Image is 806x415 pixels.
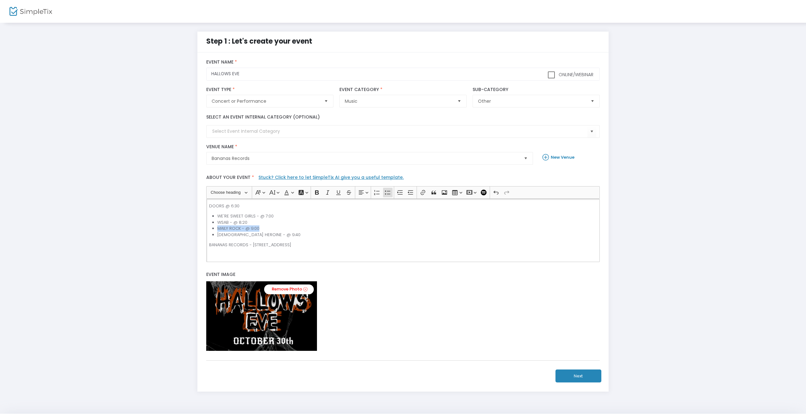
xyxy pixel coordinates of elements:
[217,219,597,226] li: WSAB - @ 8:20
[258,174,404,180] a: Stuck? Click here to let SimpleTix AI give you a useful template.
[322,95,331,107] button: Select
[212,128,587,135] input: Select Event Internal Category
[206,36,312,46] span: Step 1 : Let's create your event
[209,203,597,209] p: DOORS @ 6:30
[217,213,597,219] li: WE'RE SWEET GIRLS - @ 7:00
[217,232,597,238] li: [DEMOGRAPHIC_DATA] HEROINE - @ 9:40
[339,87,466,93] label: Event Category
[208,187,251,197] button: Choose heading
[206,271,235,278] span: Event Image
[557,71,593,78] span: Online/Webinar
[206,281,317,351] img: 9k=
[209,242,597,248] p: BANANAS RECORDS - [STREET_ADDRESS]
[212,98,319,104] span: Concert or Performance
[206,144,533,150] label: Venue Name
[478,98,585,104] span: Other
[217,225,597,232] li: MAILY ROCK - @ 9:00
[455,95,464,107] button: Select
[206,114,320,120] label: Select an event internal category (optional)
[211,189,244,196] span: Choose heading
[206,68,599,81] input: What would you like to call your Event?
[588,95,597,107] button: Select
[551,154,574,160] b: New Venue
[206,199,599,262] div: Rich Text Editor, main
[203,171,603,186] label: About your event
[345,98,452,104] span: Music
[555,369,601,382] button: Next
[212,155,519,162] span: Bananas Records
[264,284,314,294] a: Remove Photo
[473,87,599,93] label: Sub-Category
[521,152,530,164] button: Select
[206,87,333,93] label: Event Type
[206,186,599,199] div: Editor toolbar
[587,125,596,138] button: Select
[206,59,599,65] label: Event Name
